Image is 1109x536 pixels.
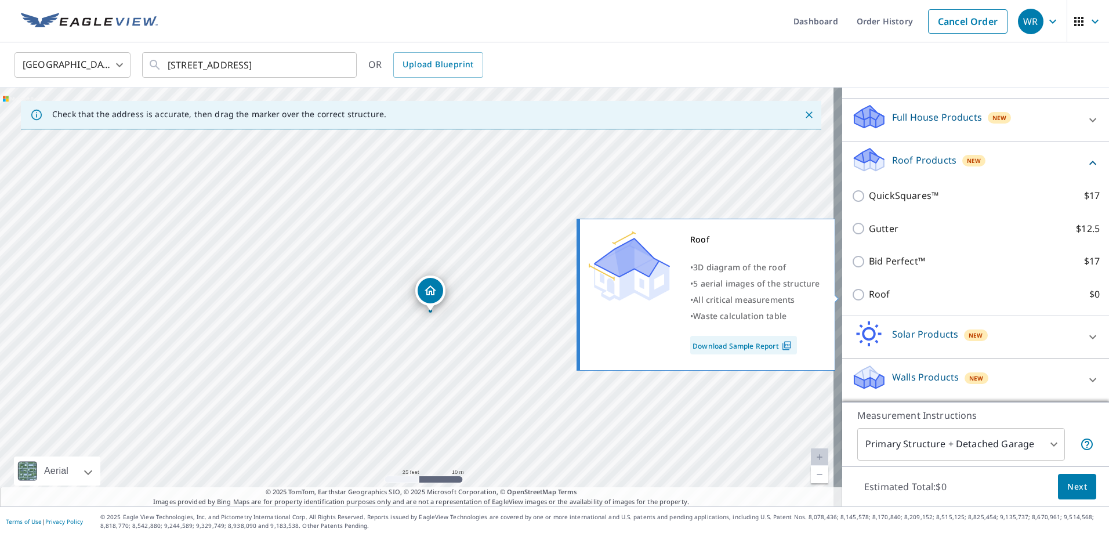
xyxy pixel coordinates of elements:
div: • [690,308,820,324]
div: • [690,276,820,292]
span: © 2025 TomTom, Earthstar Geographics SIO, © 2025 Microsoft Corporation, © [266,487,577,497]
p: Estimated Total: $0 [855,474,956,499]
p: $17 [1084,189,1100,203]
p: QuickSquares™ [869,189,938,203]
div: Roof [690,231,820,248]
p: Measurement Instructions [857,408,1094,422]
input: Search by address or latitude-longitude [168,49,333,81]
div: OR [368,52,483,78]
img: EV Logo [21,13,158,30]
div: Roof ProductsNew [851,146,1100,179]
span: New [992,113,1007,122]
div: WR [1018,9,1043,34]
p: Roof [869,287,890,302]
a: Upload Blueprint [393,52,483,78]
div: Aerial [41,457,72,486]
a: Download Sample Report [690,336,797,354]
span: 5 aerial images of the structure [693,278,820,289]
p: Check that the address is accurate, then drag the marker over the correct structure. [52,109,386,119]
div: Dropped pin, building 1, Residential property, 14972 Tamiami Trl North Port, FL 34287 [415,276,445,312]
p: $0 [1089,287,1100,302]
img: Pdf Icon [779,341,795,351]
div: Full House ProductsNew [851,103,1100,136]
div: Solar ProductsNew [851,321,1100,354]
a: Terms of Use [6,517,42,526]
a: Current Level 20, Zoom Out [811,466,828,483]
div: Primary Structure + Detached Garage [857,428,1065,461]
a: Current Level 20, Zoom In Disabled [811,448,828,466]
p: $12.5 [1076,222,1100,236]
p: © 2025 Eagle View Technologies, Inc. and Pictometry International Corp. All Rights Reserved. Repo... [100,513,1103,530]
span: Waste calculation table [693,310,787,321]
p: Full House Products [892,110,982,124]
p: Roof Products [892,153,956,167]
div: Walls ProductsNew [851,364,1100,397]
p: Solar Products [892,327,958,341]
p: $17 [1084,254,1100,269]
button: Next [1058,474,1096,500]
span: Your report will include the primary structure and a detached garage if one exists. [1080,437,1094,451]
a: Terms [558,487,577,496]
span: New [969,374,984,383]
div: • [690,292,820,308]
p: Walls Products [892,370,959,384]
button: Close [802,107,817,122]
span: 3D diagram of the roof [693,262,786,273]
a: OpenStreetMap [507,487,556,496]
span: All critical measurements [693,294,795,305]
div: • [690,259,820,276]
img: Premium [589,231,670,301]
a: Cancel Order [928,9,1007,34]
div: [GEOGRAPHIC_DATA] [15,49,131,81]
span: Upload Blueprint [403,57,473,72]
p: Gutter [869,222,898,236]
span: New [967,156,981,165]
span: New [969,331,983,340]
span: Next [1067,480,1087,494]
a: Privacy Policy [45,517,83,526]
div: Aerial [14,457,100,486]
p: Bid Perfect™ [869,254,925,269]
p: | [6,518,83,525]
